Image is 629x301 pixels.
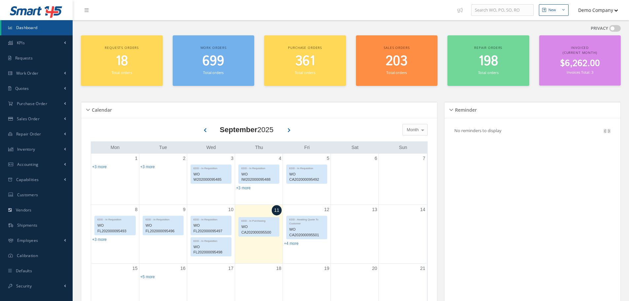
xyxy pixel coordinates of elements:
[331,205,379,264] td: September 13, 2025
[139,154,187,205] td: September 2, 2025
[16,177,39,182] span: Capabilities
[200,45,227,50] span: Work orders
[16,25,38,30] span: Dashboard
[202,52,224,71] span: 699
[295,52,315,71] span: 361
[373,154,379,163] a: September 6, 2025
[254,143,264,152] a: Thursday
[295,70,315,75] small: Total orders
[287,216,327,226] div: EDD - Awaiting Quote To Customer
[17,101,47,106] span: Purchase Order
[112,70,132,75] small: Total orders
[17,40,25,46] span: KPIs
[1,20,73,35] a: Dashboard
[191,216,231,222] div: EDD - In Requisition
[235,154,283,205] td: September 4, 2025
[447,35,529,86] a: Repair orders 198 Total orders
[139,205,187,264] td: September 9, 2025
[323,264,331,273] a: September 19, 2025
[158,143,168,152] a: Tuesday
[131,264,139,273] a: September 15, 2025
[16,70,39,76] span: Work Order
[474,45,502,50] span: Repair orders
[323,205,331,214] a: September 12, 2025
[17,116,40,122] span: Sales Order
[560,57,600,70] span: $6,262.00
[140,275,155,279] a: Show 5 more events
[91,205,139,264] td: September 8, 2025
[182,205,187,214] a: September 9, 2025
[16,207,32,213] span: Vendors
[478,52,498,71] span: 198
[220,126,258,134] b: September
[191,243,231,256] div: WO FL202000095498
[17,192,38,198] span: Customers
[92,237,107,242] a: Show 3 more events
[16,268,32,274] span: Defaults
[384,45,409,50] span: Sales orders
[287,165,327,170] div: EDD - In Requisition
[283,205,331,264] td: September 12, 2025
[90,105,112,113] h5: Calendar
[548,7,556,13] div: New
[17,253,38,258] span: Calibration
[191,165,231,170] div: EDD - In Requisition
[95,222,135,235] div: WO FL202000095493
[277,154,283,163] a: September 4, 2025
[81,35,163,86] a: Requests orders 18 Total orders
[386,52,407,71] span: 203
[17,222,38,228] span: Shipments
[92,165,107,169] a: Show 3 more events
[331,154,379,205] td: September 6, 2025
[182,154,187,163] a: September 2, 2025
[227,264,235,273] a: September 17, 2025
[191,170,231,184] div: WO W202000095485
[235,205,283,264] td: September 11, 2025
[134,154,139,163] a: September 1, 2025
[16,131,41,137] span: Repair Order
[325,154,331,163] a: September 5, 2025
[419,264,427,273] a: September 21, 2025
[203,70,224,75] small: Total orders
[17,146,35,152] span: Inventory
[15,86,29,91] span: Quotes
[239,223,279,236] div: WO CA202000095500
[419,205,427,214] a: September 14, 2025
[288,45,322,50] span: Purchase orders
[191,222,231,235] div: WO FL202000095497
[421,154,427,163] a: September 7, 2025
[116,52,128,71] span: 18
[236,186,251,190] a: Show 3 more events
[187,205,235,264] td: September 10, 2025
[187,154,235,205] td: September 3, 2025
[539,4,569,16] button: New
[478,70,499,75] small: Total orders
[453,105,477,113] h5: Reminder
[471,4,534,16] input: Search WO, PO, SO, RO
[91,154,139,205] td: September 1, 2025
[143,216,183,222] div: EDD - In Requisition
[105,45,139,50] span: Requests orders
[17,238,38,243] span: Employees
[95,216,135,222] div: EDD - In Requisition
[179,264,187,273] a: September 16, 2025
[405,127,419,133] span: Month
[283,154,331,205] td: September 5, 2025
[371,205,379,214] a: September 13, 2025
[539,35,621,86] a: Invoiced (Current Month) $6,262.00 Invoices Total: 3
[571,45,589,50] span: Invoiced
[239,217,279,223] div: EDD - In Purchasing
[386,70,407,75] small: Total orders
[398,143,408,152] a: Sunday
[356,35,438,86] a: Sales orders 203 Total orders
[143,222,183,235] div: WO FL202000095496
[239,165,279,170] div: EDD - In Requisition
[591,25,608,32] label: PRIVACY
[303,143,311,152] a: Friday
[275,264,283,273] a: September 18, 2025
[563,50,597,55] span: (Current Month)
[191,238,231,243] div: EDD - In Requisition
[272,205,282,215] a: September 11, 2025
[205,143,217,152] a: Wednesday
[16,283,32,289] span: Security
